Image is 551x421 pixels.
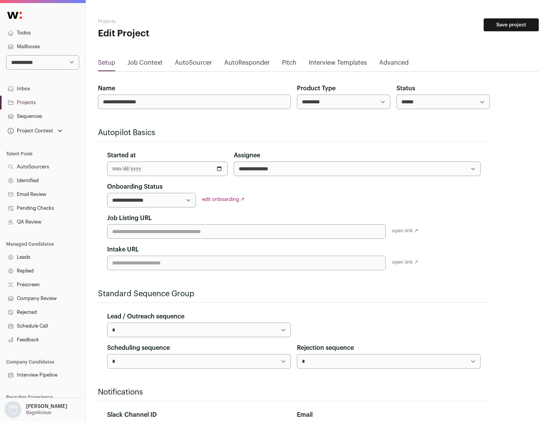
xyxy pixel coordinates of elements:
[98,387,490,398] h2: Notifications
[98,18,245,24] h2: Projects
[107,214,152,223] label: Job Listing URL
[107,312,184,321] label: Lead / Outreach sequence
[98,84,115,93] label: Name
[202,197,245,202] a: edit onboarding ↗
[234,151,260,160] label: Assignee
[224,58,270,70] a: AutoResponder
[297,343,354,352] label: Rejection sequence
[282,58,297,70] a: Pitch
[6,126,64,136] button: Open dropdown
[297,410,481,419] div: Email
[98,58,115,70] a: Setup
[5,401,21,418] img: nopic.png
[98,127,490,138] h2: Autopilot Basics
[3,8,26,23] img: Wellfound
[175,58,212,70] a: AutoSourcer
[26,410,51,416] p: Bagelicious
[107,245,139,254] label: Intake URL
[6,128,53,134] div: Project Context
[107,343,170,352] label: Scheduling sequence
[396,84,415,93] label: Status
[98,28,245,40] h1: Edit Project
[98,289,490,299] h2: Standard Sequence Group
[107,410,156,419] label: Slack Channel ID
[107,182,163,191] label: Onboarding Status
[107,151,136,160] label: Started at
[3,401,69,418] button: Open dropdown
[379,58,409,70] a: Advanced
[26,403,67,410] p: [PERSON_NAME]
[127,58,163,70] a: Job Context
[484,18,539,31] button: Save project
[297,84,336,93] label: Product Type
[309,58,367,70] a: Interview Templates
